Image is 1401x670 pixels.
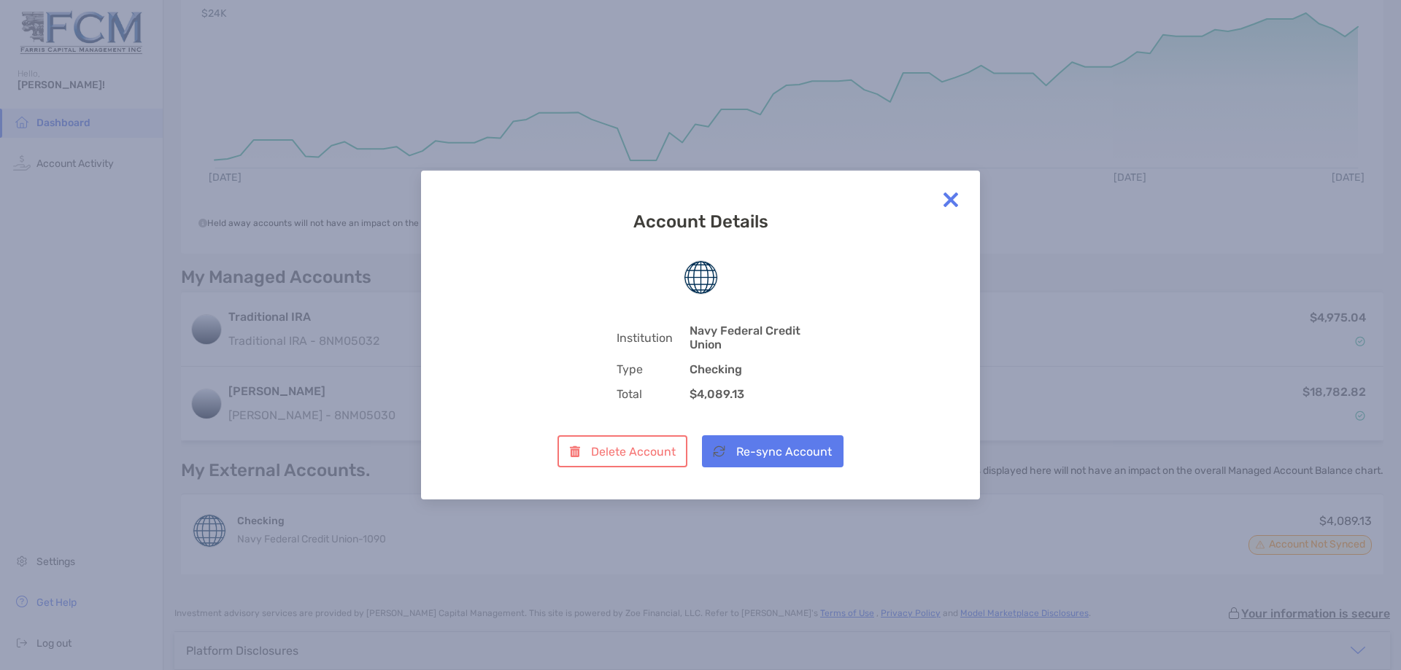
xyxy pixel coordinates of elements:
[617,362,690,376] span: Type
[569,445,580,458] img: button icon
[684,261,717,294] img: Navy Federal Credit Union
[573,211,828,232] h3: Account Details
[690,324,800,351] b: Navy Federal Credit Union
[936,185,965,214] img: close modal icon
[702,435,844,467] button: Re-sync Account
[713,445,725,457] img: button icon
[617,331,690,345] span: Institution
[690,362,742,376] b: Checking
[617,387,690,401] span: Total
[557,435,687,467] button: Delete Account
[690,387,744,401] b: $4,089.13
